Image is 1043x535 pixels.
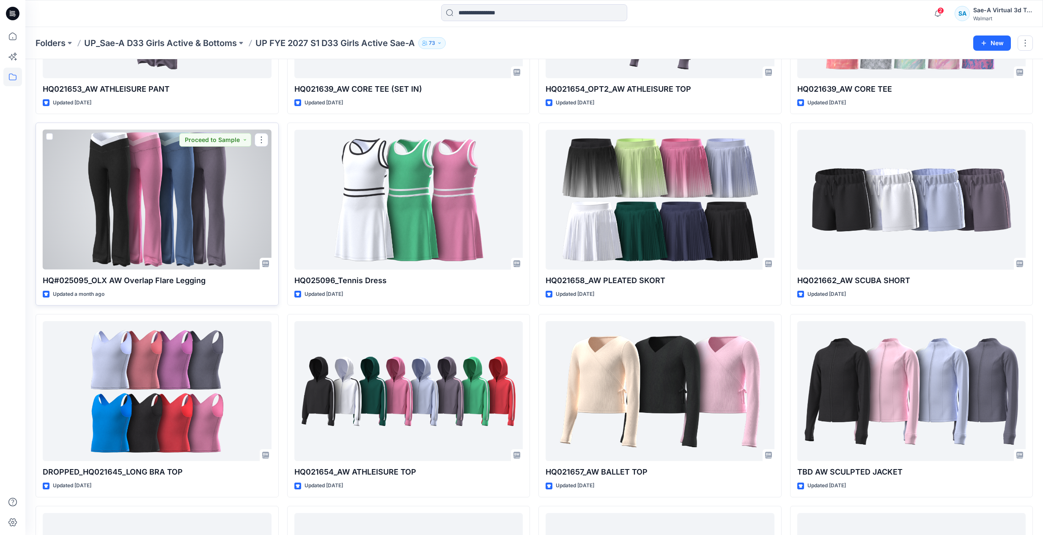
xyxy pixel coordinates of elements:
span: 2 [937,7,944,14]
div: Walmart [973,15,1032,22]
p: HQ025096_Tennis Dress [294,275,523,287]
p: UP FYE 2027 S1 D33 Girls Active Sae-A [255,37,415,49]
div: Sae-A Virtual 3d Team [973,5,1032,15]
p: Updated [DATE] [807,481,846,490]
p: DROPPED_HQ021645_LONG BRA TOP [43,466,272,478]
p: HQ021657_AW BALLET TOP [546,466,774,478]
p: HQ021654_AW ATHLEISURE TOP [294,466,523,478]
a: HQ#025095_OLX AW Overlap Flare Legging [43,130,272,270]
p: Updated [DATE] [305,98,343,107]
p: Updated [DATE] [53,481,91,490]
a: Folders [36,37,66,49]
p: HQ021662_AW SCUBA SHORT [797,275,1026,287]
a: TBD AW SCULPTED JACKET [797,321,1026,461]
a: HQ021658_AW PLEATED SKORT [546,130,774,270]
p: Updated a month ago [53,290,104,299]
p: Updated [DATE] [807,290,846,299]
p: Updated [DATE] [807,98,846,107]
p: Updated [DATE] [53,98,91,107]
p: HQ021639_AW CORE TEE (SET IN) [294,83,523,95]
p: HQ021658_AW PLEATED SKORT [546,275,774,287]
a: HQ025096_Tennis Dress [294,130,523,270]
div: SA [955,6,970,21]
a: HQ021662_AW SCUBA SHORT [797,130,1026,270]
p: Updated [DATE] [556,290,594,299]
a: UP_Sae-A D33 Girls Active & Bottoms [84,37,237,49]
p: HQ#025095_OLX AW Overlap Flare Legging [43,275,272,287]
p: Updated [DATE] [556,98,594,107]
p: Updated [DATE] [305,290,343,299]
a: DROPPED_HQ021645_LONG BRA TOP [43,321,272,461]
a: HQ021654_AW ATHLEISURE TOP [294,321,523,461]
p: Updated [DATE] [556,481,594,490]
a: HQ021657_AW BALLET TOP [546,321,774,461]
p: TBD AW SCULPTED JACKET [797,466,1026,478]
button: New [973,35,1011,51]
p: Updated [DATE] [305,481,343,490]
p: HQ021639_AW CORE TEE [797,83,1026,95]
p: HQ021654_OPT2_AW ATHLEISURE TOP [546,83,774,95]
button: 73 [418,37,446,49]
p: HQ021653_AW ATHLEISURE PANT [43,83,272,95]
p: 73 [429,38,435,48]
